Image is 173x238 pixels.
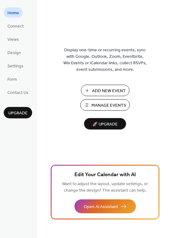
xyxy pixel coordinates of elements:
[80,99,130,111] button: Manage Events
[88,120,122,129] span: 🚀 Upgrade
[8,110,27,117] span: Upgrade
[7,90,28,96] span: Contact Us
[7,10,19,16] span: Home
[84,204,118,210] span: Open AI Assistant
[7,50,21,56] span: Design
[4,74,21,84] a: Form
[4,21,27,31] a: Connect
[62,180,148,195] span: Want to adjust the layout, update settings, or change the design? The assistant can help.
[92,88,126,94] span: Add New Event
[91,102,126,109] span: Manage Events
[74,171,136,179] span: Edit Your Calendar with AI
[7,23,24,30] span: Connect
[7,76,17,83] span: Form
[81,85,129,96] button: Add New Event
[84,118,126,130] button: 🚀 Upgrade
[4,47,25,57] a: Design
[74,199,136,213] button: Open AI Assistant
[4,34,23,44] a: Views
[4,7,23,18] a: Home
[4,87,32,97] a: Contact Us
[7,36,19,43] span: Views
[7,63,23,70] span: Settings
[4,61,27,71] a: Settings
[63,47,147,73] span: Display one-time or recurring events, sync with Google, Outlook, Zoom, Eventbrite, Wix Events or ...
[4,107,32,118] button: Upgrade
